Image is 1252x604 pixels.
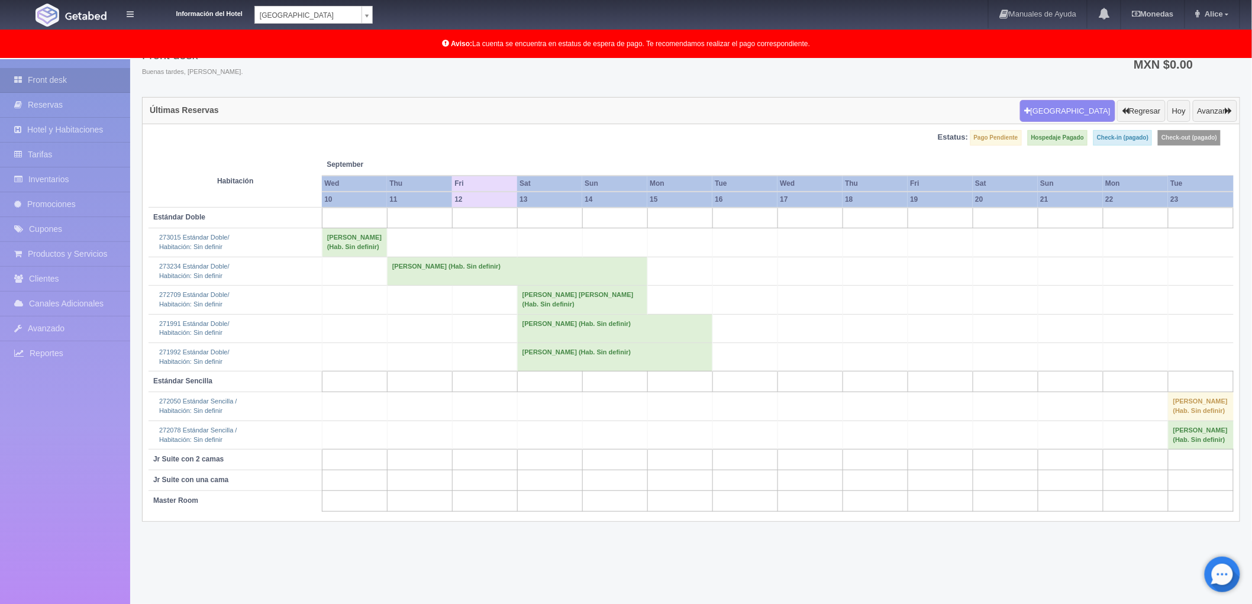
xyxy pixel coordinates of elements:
th: Sun [1038,176,1103,192]
th: Sun [582,176,647,192]
b: Jr Suite con 2 camas [153,455,224,463]
th: Thu [387,176,452,192]
label: Estatus: [938,132,968,143]
a: 272078 Estándar Sencilla /Habitación: Sin definir [159,427,237,443]
h4: Últimas Reservas [150,106,219,115]
span: Buenas tardes, [PERSON_NAME]. [142,67,243,77]
th: 11 [387,192,452,208]
h3: MXN $0.00 [1134,59,1230,70]
a: 273015 Estándar Doble/Habitación: Sin definir [159,234,230,250]
th: Thu [843,176,908,192]
label: Check-in (pagado) [1093,130,1152,146]
th: 17 [777,192,843,208]
td: [PERSON_NAME] (Hab. Sin definir) [517,314,712,343]
th: Mon [1103,176,1168,192]
a: 272050 Estándar Sencilla /Habitación: Sin definir [159,398,237,414]
th: 21 [1038,192,1103,208]
span: Alice [1202,9,1223,18]
td: [PERSON_NAME] (Hab. Sin definir) [387,257,647,285]
th: Tue [712,176,777,192]
th: Wed [322,176,387,192]
a: 273234 Estándar Doble/Habitación: Sin definir [159,263,230,279]
button: Hoy [1167,100,1190,122]
b: Jr Suite con una cama [153,476,228,484]
a: 272709 Estándar Doble/Habitación: Sin definir [159,291,230,308]
th: 15 [647,192,712,208]
td: [PERSON_NAME] (Hab. Sin definir) [1168,392,1233,421]
th: 13 [517,192,582,208]
button: [GEOGRAPHIC_DATA] [1020,100,1115,122]
b: Master Room [153,496,198,505]
th: Wed [777,176,843,192]
th: 16 [712,192,777,208]
label: Pago Pendiente [970,130,1022,146]
td: [PERSON_NAME] (Hab. Sin definir) [1168,421,1233,449]
a: [GEOGRAPHIC_DATA] [254,6,373,24]
th: 20 [973,192,1038,208]
th: Fri [452,176,517,192]
button: Avanzar [1193,100,1237,122]
th: Sat [517,176,582,192]
th: 14 [582,192,647,208]
th: 19 [908,192,973,208]
b: Aviso: [451,40,472,48]
th: Mon [647,176,712,192]
th: Tue [1168,176,1233,192]
img: Getabed [36,4,59,27]
a: 271991 Estándar Doble/Habitación: Sin definir [159,320,230,337]
td: [PERSON_NAME] [PERSON_NAME] (Hab. Sin definir) [517,286,647,314]
button: Regresar [1117,100,1165,122]
span: [GEOGRAPHIC_DATA] [260,7,357,24]
td: [PERSON_NAME] (Hab. Sin definir) [322,228,387,257]
b: Estándar Doble [153,213,205,221]
span: September [327,160,447,170]
th: 18 [843,192,908,208]
a: 271992 Estándar Doble/Habitación: Sin definir [159,348,230,365]
th: 23 [1168,192,1233,208]
label: Check-out (pagado) [1158,130,1221,146]
th: 12 [452,192,517,208]
th: Sat [973,176,1038,192]
dt: Información del Hotel [148,6,243,19]
th: 10 [322,192,387,208]
label: Hospedaje Pagado [1028,130,1088,146]
th: 22 [1103,192,1168,208]
img: Getabed [65,11,107,20]
td: [PERSON_NAME] (Hab. Sin definir) [517,343,712,372]
b: Estándar Sencilla [153,377,212,385]
th: Fri [908,176,973,192]
b: Monedas [1132,9,1173,18]
strong: Habitación [217,177,253,185]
